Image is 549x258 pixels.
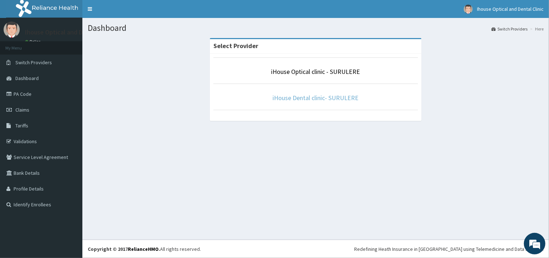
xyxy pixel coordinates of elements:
strong: Copyright © 2017 . [88,246,160,252]
a: Online [25,39,42,44]
img: User Image [4,22,20,38]
a: RelianceHMO [128,246,159,252]
li: Here [528,26,544,32]
h1: Dashboard [88,23,544,33]
footer: All rights reserved. [82,240,549,258]
span: Tariffs [15,122,28,129]
span: Switch Providers [15,59,52,66]
img: User Image [464,5,473,14]
p: Ihouse Optical and Dental Clinic [25,29,114,36]
span: Claims [15,107,29,113]
a: iHouse Optical clinic - SURULERE [271,67,360,76]
span: Ihouse Optical and Dental Clinic [477,6,544,12]
strong: Select Provider [213,42,258,50]
div: Redefining Heath Insurance in [GEOGRAPHIC_DATA] using Telemedicine and Data Science! [354,245,544,253]
a: iHouse Dental clinic- SURULERE [273,94,359,102]
a: Switch Providers [491,26,528,32]
span: Dashboard [15,75,39,81]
